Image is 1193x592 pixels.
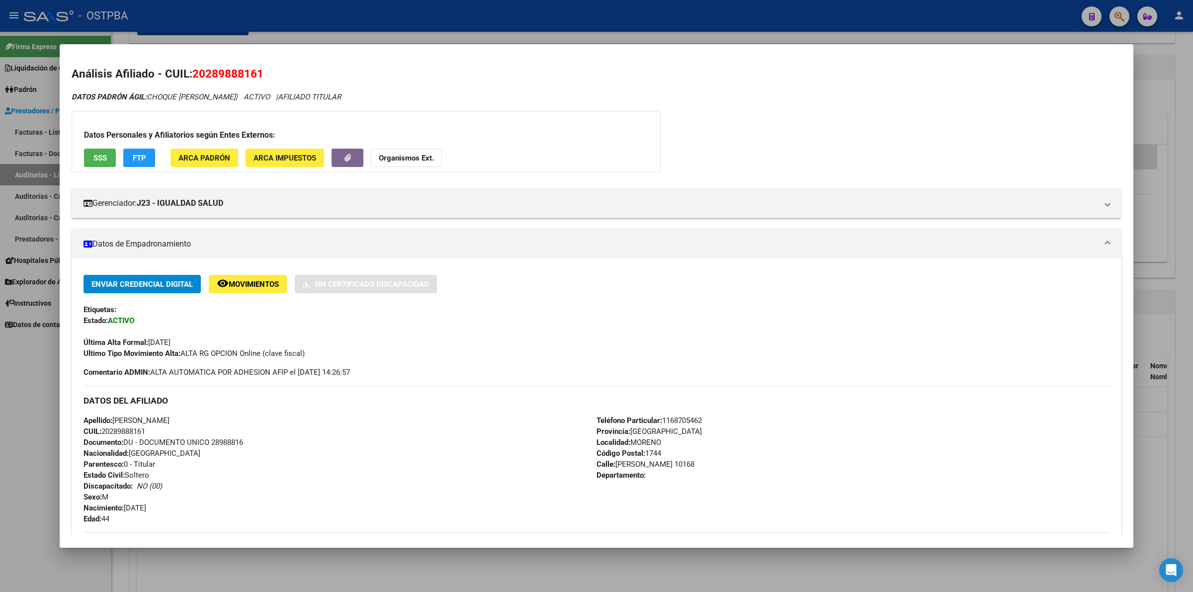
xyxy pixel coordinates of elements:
strong: Estado: [84,316,108,325]
span: DU - DOCUMENTO UNICO 28988816 [84,438,243,447]
i: NO (00) [137,482,162,491]
h2: Análisis Afiliado - CUIL: [72,66,1121,83]
strong: CUIL: [84,427,101,436]
strong: Apellido: [84,416,112,425]
strong: Teléfono Particular: [596,416,662,425]
span: [PERSON_NAME] 10168 [596,460,694,469]
span: AFILIADO TITULAR [278,92,341,101]
mat-panel-title: Gerenciador: [84,197,1098,209]
span: Enviar Credencial Digital [91,280,193,289]
span: [GEOGRAPHIC_DATA] [596,427,702,436]
button: SSS [84,149,116,167]
strong: Etiquetas: [84,305,116,314]
span: SSS [93,154,107,163]
button: Enviar Credencial Digital [84,275,201,293]
span: CHOQUE [PERSON_NAME] [72,92,236,101]
strong: Calle: [596,460,615,469]
h3: DATOS DEL AFILIADO [84,395,1109,406]
strong: Discapacitado: [84,482,133,491]
mat-expansion-panel-header: Gerenciador:J23 - IGUALDAD SALUD [72,188,1121,218]
strong: ACTIVO [108,316,134,325]
span: [GEOGRAPHIC_DATA] [84,449,200,458]
span: [DATE] [84,338,170,347]
span: 20289888161 [192,67,263,80]
button: Movimientos [209,275,287,293]
strong: Nacimiento: [84,504,124,512]
span: ALTA RG OPCION Online (clave fiscal) [84,349,305,358]
span: 44 [84,514,109,523]
span: ALTA AUTOMATICA POR ADHESION AFIP el [DATE] 14:26:57 [84,367,350,378]
span: [DATE] [84,504,146,512]
button: ARCA Padrón [170,149,238,167]
span: 1168705462 [596,416,702,425]
i: | ACTIVO | [72,92,341,101]
button: FTP [123,149,155,167]
button: Organismos Ext. [371,149,442,167]
mat-panel-title: Datos de Empadronamiento [84,238,1098,250]
strong: Departamento: [596,471,646,480]
span: Sin Certificado Discapacidad [314,280,429,289]
strong: Estado Civil: [84,471,125,480]
strong: Última Alta Formal: [84,338,148,347]
mat-expansion-panel-header: Datos de Empadronamiento [72,229,1121,259]
span: ARCA Padrón [178,154,230,163]
strong: DATOS PADRÓN ÁGIL: [72,92,147,101]
span: M [84,493,108,502]
strong: Organismos Ext. [379,154,434,163]
span: MORENO [596,438,661,447]
strong: Documento: [84,438,123,447]
strong: Comentario ADMIN: [84,368,150,377]
strong: Provincia: [596,427,630,436]
div: Open Intercom Messenger [1159,558,1183,582]
strong: Parentesco: [84,460,124,469]
span: Movimientos [229,280,279,289]
strong: Código Postal: [596,449,645,458]
strong: Nacionalidad: [84,449,129,458]
span: 20289888161 [84,427,145,436]
span: 1744 [596,449,661,458]
span: 0 - Titular [84,460,155,469]
span: ARCA Impuestos [254,154,316,163]
button: ARCA Impuestos [246,149,324,167]
strong: Ultimo Tipo Movimiento Alta: [84,349,180,358]
span: FTP [133,154,146,163]
button: Sin Certificado Discapacidad [295,275,437,293]
strong: Localidad: [596,438,630,447]
strong: Edad: [84,514,101,523]
strong: Sexo: [84,493,102,502]
span: Soltero [84,471,149,480]
span: [PERSON_NAME] [84,416,170,425]
strong: J23 - IGUALDAD SALUD [137,197,223,209]
mat-icon: remove_red_eye [217,277,229,289]
h3: Datos Personales y Afiliatorios según Entes Externos: [84,129,648,141]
